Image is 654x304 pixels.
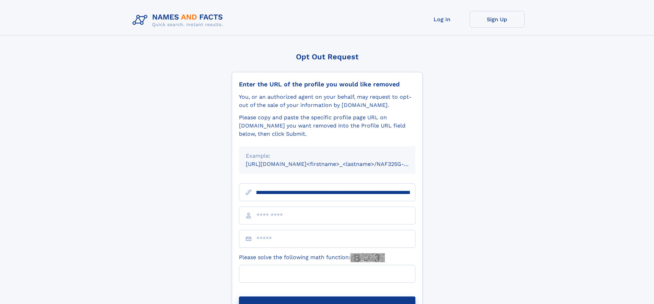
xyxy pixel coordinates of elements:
[239,253,385,262] label: Please solve the following math function:
[232,52,423,61] div: Opt Out Request
[246,152,409,160] div: Example:
[130,11,229,29] img: Logo Names and Facts
[239,113,415,138] div: Please copy and paste the specific profile page URL on [DOMAIN_NAME] you want removed into the Pr...
[239,93,415,109] div: You, or an authorized agent on your behalf, may request to opt-out of the sale of your informatio...
[246,161,428,167] small: [URL][DOMAIN_NAME]<firstname>_<lastname>/NAF325G-xxxxxxxx
[470,11,525,28] a: Sign Up
[415,11,470,28] a: Log In
[239,81,415,88] div: Enter the URL of the profile you would like removed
